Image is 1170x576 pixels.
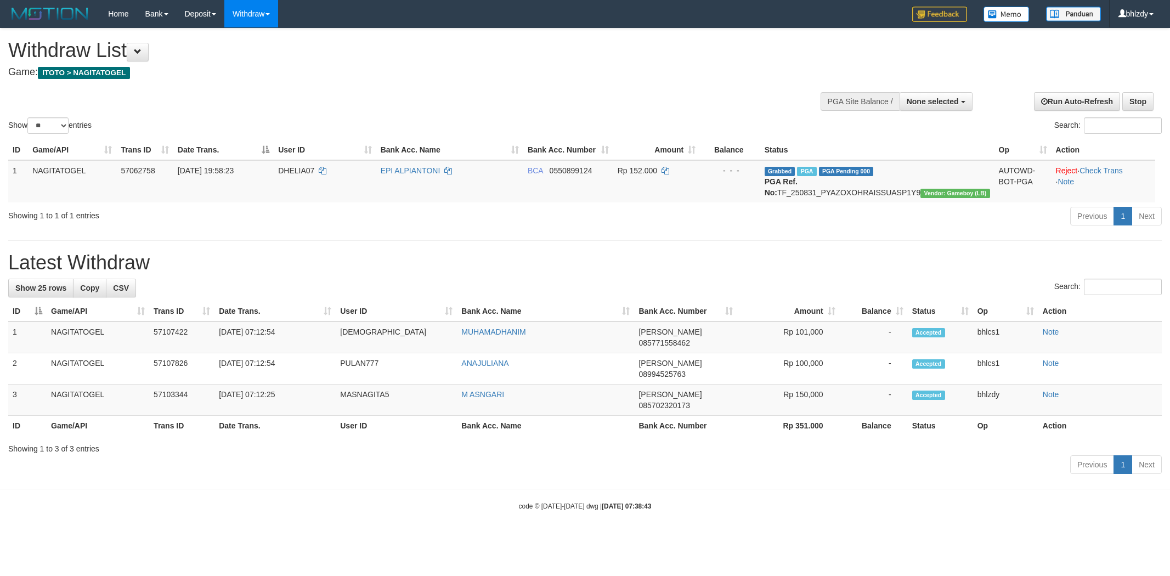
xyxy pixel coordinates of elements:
[819,167,874,176] span: PGA Pending
[1079,166,1123,175] a: Check Trans
[1054,279,1162,295] label: Search:
[638,327,702,336] span: [PERSON_NAME]
[1132,207,1162,225] a: Next
[1084,117,1162,134] input: Search:
[1070,455,1114,474] a: Previous
[760,140,994,160] th: Status
[840,321,908,353] td: -
[1056,166,1078,175] a: Reject
[920,189,990,198] span: Vendor URL: https://dashboard.q2checkout.com/secure
[700,140,760,160] th: Balance
[8,416,47,436] th: ID
[1070,207,1114,225] a: Previous
[376,140,523,160] th: Bank Acc. Name: activate to sort column ascending
[1122,92,1154,111] a: Stop
[1043,327,1059,336] a: Note
[28,140,116,160] th: Game/API: activate to sort column ascending
[149,353,214,385] td: 57107826
[912,359,945,369] span: Accepted
[278,166,314,175] span: DHELIA07
[178,166,234,175] span: [DATE] 19:58:23
[149,301,214,321] th: Trans ID: activate to sort column ascending
[908,416,973,436] th: Status
[8,385,47,416] td: 3
[821,92,900,111] div: PGA Site Balance /
[840,353,908,385] td: -
[973,301,1038,321] th: Op: activate to sort column ascending
[737,301,840,321] th: Amount: activate to sort column ascending
[737,353,840,385] td: Rp 100,000
[336,353,457,385] td: PULAN777
[336,301,457,321] th: User ID: activate to sort column ascending
[973,385,1038,416] td: bhlzdy
[760,160,994,202] td: TF_250831_PYAZOXOHRAISSUASP1Y9
[214,301,336,321] th: Date Trans.: activate to sort column ascending
[1046,7,1101,21] img: panduan.png
[737,416,840,436] th: Rp 351.000
[737,321,840,353] td: Rp 101,000
[737,385,840,416] td: Rp 150,000
[28,160,116,202] td: NAGITATOGEL
[1034,92,1120,111] a: Run Auto-Refresh
[47,385,149,416] td: NAGITATOGEL
[994,140,1052,160] th: Op: activate to sort column ascending
[1132,455,1162,474] a: Next
[214,321,336,353] td: [DATE] 07:12:54
[214,385,336,416] td: [DATE] 07:12:25
[638,370,686,379] span: Copy 08994525763 to clipboard
[1114,207,1132,225] a: 1
[173,140,274,160] th: Date Trans.: activate to sort column descending
[973,416,1038,436] th: Op
[638,401,689,410] span: Copy 085702320173 to clipboard
[613,140,700,160] th: Amount: activate to sort column ascending
[8,160,28,202] td: 1
[994,160,1052,202] td: AUTOWD-BOT-PGA
[336,416,457,436] th: User ID
[8,252,1162,274] h1: Latest Withdraw
[523,140,613,160] th: Bank Acc. Number: activate to sort column ascending
[116,140,173,160] th: Trans ID: activate to sort column ascending
[214,416,336,436] th: Date Trans.
[336,385,457,416] td: MASNAGITA5
[1043,359,1059,368] a: Note
[912,7,967,22] img: Feedback.jpg
[1043,390,1059,399] a: Note
[47,301,149,321] th: Game/API: activate to sort column ascending
[602,502,651,510] strong: [DATE] 07:38:43
[149,385,214,416] td: 57103344
[461,359,508,368] a: ANAJULIANA
[80,284,99,292] span: Copy
[973,321,1038,353] td: bhlcs1
[8,301,47,321] th: ID: activate to sort column descending
[457,416,634,436] th: Bank Acc. Name
[381,166,440,175] a: EPI ALPIANTONI
[8,279,74,297] a: Show 25 rows
[984,7,1030,22] img: Button%20Memo.svg
[634,416,737,436] th: Bank Acc. Number
[1054,117,1162,134] label: Search:
[840,416,908,436] th: Balance
[765,167,795,176] span: Grabbed
[8,321,47,353] td: 1
[840,385,908,416] td: -
[797,167,816,176] span: Marked by bhlcs1
[8,353,47,385] td: 2
[908,301,973,321] th: Status: activate to sort column ascending
[457,301,634,321] th: Bank Acc. Name: activate to sort column ascending
[618,166,657,175] span: Rp 152.000
[8,117,92,134] label: Show entries
[1038,301,1162,321] th: Action
[113,284,129,292] span: CSV
[1058,177,1074,186] a: Note
[638,338,689,347] span: Copy 085771558462 to clipboard
[528,166,543,175] span: BCA
[912,328,945,337] span: Accepted
[149,321,214,353] td: 57107422
[1052,160,1155,202] td: · ·
[912,391,945,400] span: Accepted
[274,140,376,160] th: User ID: activate to sort column ascending
[704,165,756,176] div: - - -
[461,327,525,336] a: MUHAMADHANIM
[47,321,149,353] td: NAGITATOGEL
[519,502,652,510] small: code © [DATE]-[DATE] dwg |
